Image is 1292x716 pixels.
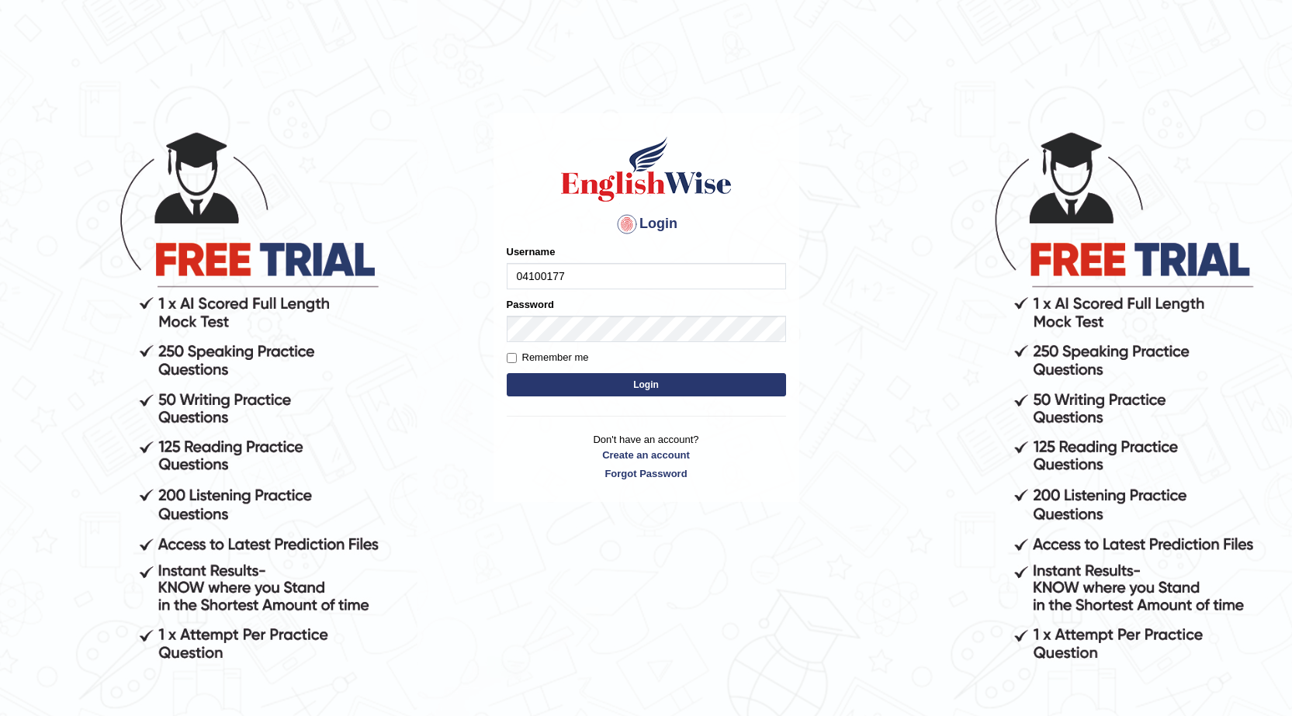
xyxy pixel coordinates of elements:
[507,353,517,363] input: Remember me
[558,134,735,204] img: Logo of English Wise sign in for intelligent practice with AI
[507,297,554,312] label: Password
[507,466,786,481] a: Forgot Password
[507,448,786,462] a: Create an account
[507,432,786,480] p: Don't have an account?
[507,244,556,259] label: Username
[507,350,589,365] label: Remember me
[507,212,786,237] h4: Login
[507,373,786,396] button: Login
